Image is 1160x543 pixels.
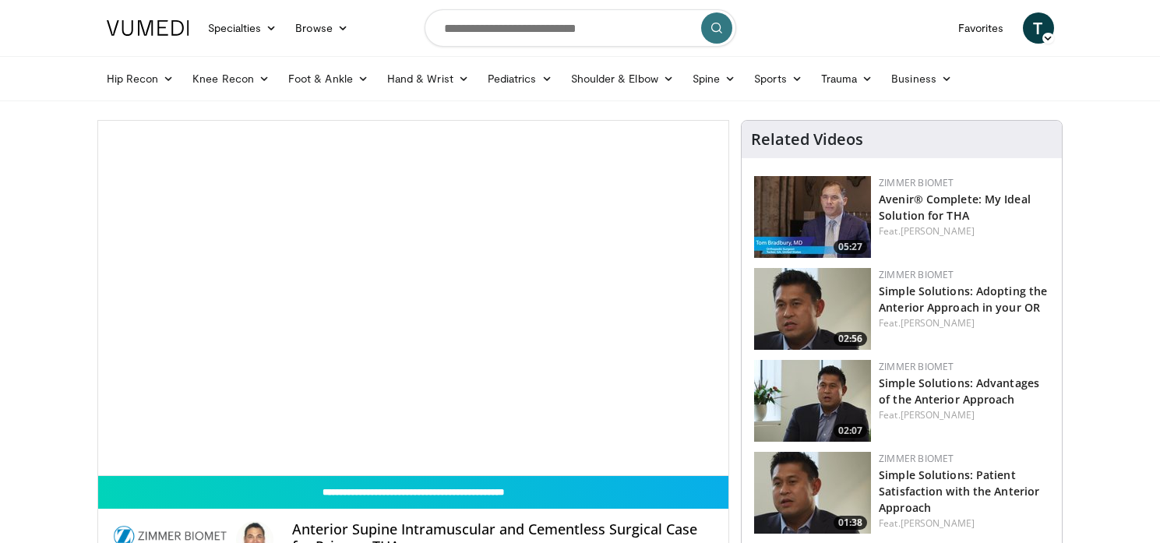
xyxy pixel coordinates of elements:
a: 05:27 [754,176,871,258]
span: 02:07 [834,424,867,438]
img: 34658faa-42cf-45f9-ba82-e22c653dfc78.150x105_q85_crop-smart_upscale.jpg [754,176,871,258]
a: Zimmer Biomet [879,452,954,465]
a: Simple Solutions: Adopting the Anterior Approach in your OR [879,284,1047,315]
a: Simple Solutions: Patient Satisfaction with the Anterior Approach [879,467,1039,515]
h4: Related Videos [751,130,863,149]
a: [PERSON_NAME] [901,316,975,330]
span: 05:27 [834,240,867,254]
a: Hip Recon [97,63,184,94]
input: Search topics, interventions [425,9,736,47]
a: [PERSON_NAME] [901,408,975,421]
div: Feat. [879,408,1049,422]
a: Pediatrics [478,63,562,94]
div: Feat. [879,224,1049,238]
img: 56e6ec17-0c16-4c01-a1de-debe52bb35a1.150x105_q85_crop-smart_upscale.jpg [754,360,871,442]
a: Business [882,63,961,94]
a: Favorites [949,12,1014,44]
a: Shoulder & Elbow [562,63,683,94]
a: Foot & Ankle [279,63,378,94]
a: Specialties [199,12,287,44]
span: 02:56 [834,332,867,346]
img: 0f433ef4-89a8-47df-8433-26a6cf8e8085.150x105_q85_crop-smart_upscale.jpg [754,452,871,534]
a: Zimmer Biomet [879,360,954,373]
a: 02:07 [754,360,871,442]
span: 01:38 [834,516,867,530]
a: Trauma [812,63,883,94]
a: Zimmer Biomet [879,268,954,281]
a: 01:38 [754,452,871,534]
a: T [1023,12,1054,44]
a: Zimmer Biomet [879,176,954,189]
a: Hand & Wrist [378,63,478,94]
a: Avenir® Complete: My Ideal Solution for THA [879,192,1031,223]
a: Sports [745,63,812,94]
a: Knee Recon [183,63,279,94]
img: 10d808f3-0ef9-4f3e-97fe-674a114a9830.150x105_q85_crop-smart_upscale.jpg [754,268,871,350]
a: Spine [683,63,745,94]
video-js: Video Player [98,121,729,476]
a: Browse [286,12,358,44]
a: 02:56 [754,268,871,350]
a: Simple Solutions: Advantages of the Anterior Approach [879,376,1039,407]
img: VuMedi Logo [107,20,189,36]
div: Feat. [879,316,1049,330]
a: [PERSON_NAME] [901,224,975,238]
div: Feat. [879,517,1049,531]
a: [PERSON_NAME] [901,517,975,530]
